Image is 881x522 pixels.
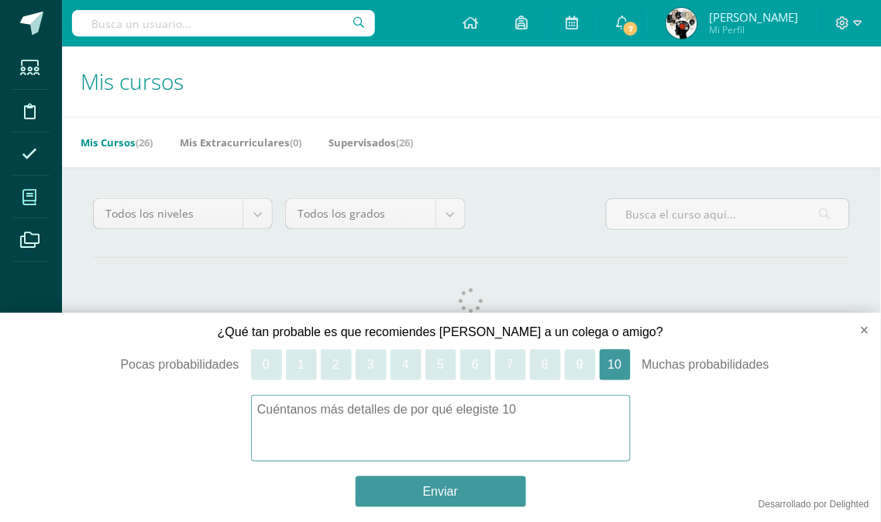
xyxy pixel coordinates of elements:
span: (0) [290,136,301,149]
button: close survey [835,313,881,347]
button: Enviar [356,476,526,507]
button: 6 [460,349,491,380]
button: 2 [321,349,352,380]
a: Mis Cursos(26) [81,130,153,155]
span: Mi Perfil [709,23,798,36]
button: 8 [530,349,561,380]
button: 3 [356,349,387,380]
span: Todos los niveles [105,199,231,228]
button: 4 [391,349,422,380]
button: 5 [425,349,456,380]
button: 9 [565,349,596,380]
span: (26) [136,136,153,149]
button: 10, Muchas probabilidades [600,349,631,380]
span: (26) [396,136,413,149]
a: Todos los niveles [94,199,272,228]
div: Muchas probabilidades [642,349,836,380]
input: Busca el curso aquí... [607,199,849,229]
button: 7 [495,349,526,380]
a: Mis Extracurriculares(0) [180,130,301,155]
input: Busca un usuario... [72,10,375,36]
span: [PERSON_NAME] [709,9,798,25]
span: Mis cursos [81,67,184,96]
a: Todos los grados [286,199,464,228]
span: 7 [622,20,639,37]
span: Todos los grados [298,199,423,228]
button: 0, Pocas probabilidades [251,349,282,380]
img: 6048ae9c2eba16dcb25a041118cbde53.png [666,8,697,39]
button: 1 [286,349,317,380]
div: Pocas probabilidades [46,349,239,380]
a: Supervisados(26) [329,130,413,155]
